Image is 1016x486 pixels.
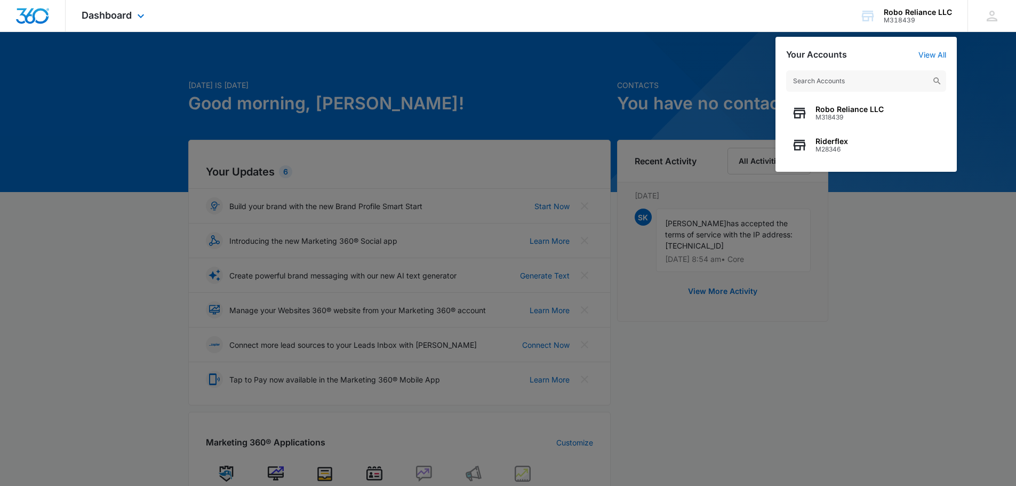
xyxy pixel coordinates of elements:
div: account name [884,8,952,17]
input: Search Accounts [786,70,946,92]
h2: Your Accounts [786,50,847,60]
span: M318439 [815,114,884,121]
span: Robo Reliance LLC [815,105,884,114]
button: Robo Reliance LLCM318439 [786,97,946,129]
a: View All [918,50,946,59]
span: M28346 [815,146,848,153]
button: RiderflexM28346 [786,129,946,161]
span: Dashboard [82,10,132,21]
span: Riderflex [815,137,848,146]
div: account id [884,17,952,24]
